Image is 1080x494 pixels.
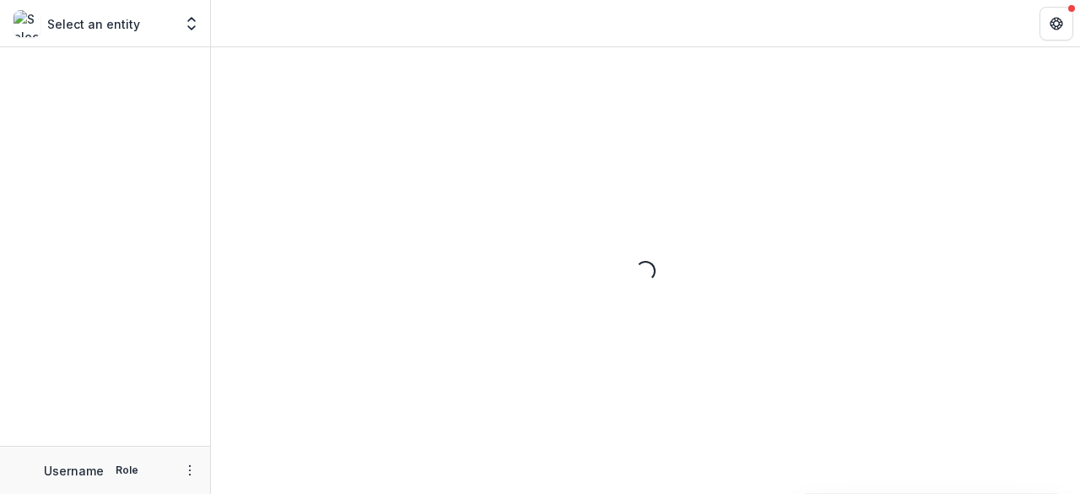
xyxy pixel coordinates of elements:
[1039,7,1073,41] button: Get Help
[180,460,200,480] button: More
[111,463,143,478] p: Role
[180,7,203,41] button: Open entity switcher
[44,462,104,480] p: Username
[47,15,140,33] p: Select an entity
[13,10,40,37] img: Select an entity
